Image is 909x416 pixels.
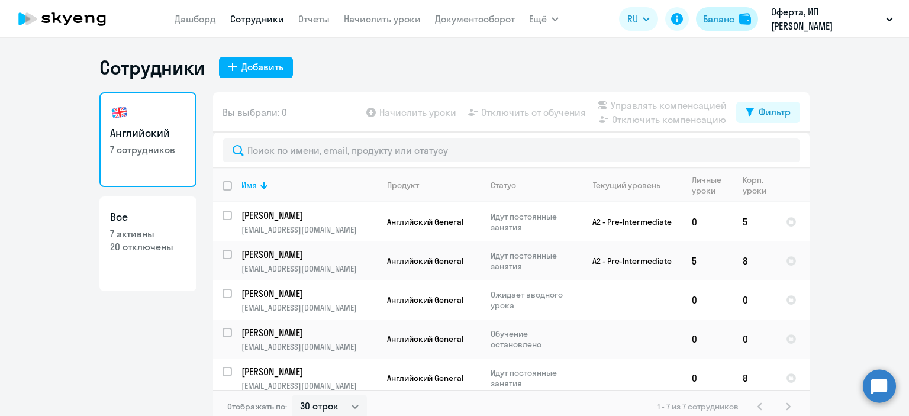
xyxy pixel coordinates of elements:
[387,180,419,191] div: Продукт
[657,401,739,412] span: 1 - 7 из 7 сотрудников
[529,12,547,26] span: Ещё
[110,125,186,141] h3: Английский
[110,143,186,156] p: 7 сотрудников
[241,209,375,222] p: [PERSON_NAME]
[223,105,287,120] span: Вы выбрали: 0
[387,373,463,383] span: Английский General
[241,224,377,235] p: [EMAIL_ADDRESS][DOMAIN_NAME]
[241,180,257,191] div: Имя
[175,13,216,25] a: Дашборд
[241,60,283,74] div: Добавить
[491,289,572,311] p: Ожидает вводного урока
[692,175,725,196] div: Личные уроки
[529,7,559,31] button: Ещё
[241,287,375,300] p: [PERSON_NAME]
[99,92,196,187] a: Английский7 сотрудников
[692,175,733,196] div: Личные уроки
[387,295,463,305] span: Английский General
[491,211,572,233] p: Идут постоянные занятия
[627,12,638,26] span: RU
[491,367,572,389] p: Идут постоянные занятия
[435,13,515,25] a: Документооборот
[703,12,734,26] div: Баланс
[491,250,572,272] p: Идут постоянные занятия
[619,7,658,31] button: RU
[682,202,733,241] td: 0
[682,241,733,280] td: 5
[344,13,421,25] a: Начислить уроки
[241,248,377,261] a: [PERSON_NAME]
[110,227,186,240] p: 7 активны
[110,240,186,253] p: 20 отключены
[491,328,572,350] p: Обучение остановлено
[241,248,375,261] p: [PERSON_NAME]
[733,320,776,359] td: 0
[733,202,776,241] td: 5
[241,287,377,300] a: [PERSON_NAME]
[387,256,463,266] span: Английский General
[491,180,516,191] div: Статус
[593,180,660,191] div: Текущий уровень
[241,341,377,352] p: [EMAIL_ADDRESS][DOMAIN_NAME]
[759,105,791,119] div: Фильтр
[227,401,287,412] span: Отображать по:
[219,57,293,78] button: Добавить
[733,241,776,280] td: 8
[110,209,186,225] h3: Все
[387,334,463,344] span: Английский General
[241,209,377,222] a: [PERSON_NAME]
[387,180,481,191] div: Продукт
[99,196,196,291] a: Все7 активны20 отключены
[230,13,284,25] a: Сотрудники
[223,138,800,162] input: Поиск по имени, email, продукту или статусу
[241,180,377,191] div: Имя
[572,202,682,241] td: A2 - Pre-Intermediate
[241,326,375,339] p: [PERSON_NAME]
[298,13,330,25] a: Отчеты
[241,380,377,391] p: [EMAIL_ADDRESS][DOMAIN_NAME]
[241,302,377,313] p: [EMAIL_ADDRESS][DOMAIN_NAME]
[110,103,129,122] img: english
[765,5,899,33] button: Оферта, ИП [PERSON_NAME]
[241,365,375,378] p: [PERSON_NAME]
[241,365,377,378] a: [PERSON_NAME]
[572,241,682,280] td: A2 - Pre-Intermediate
[771,5,881,33] p: Оферта, ИП [PERSON_NAME]
[241,326,377,339] a: [PERSON_NAME]
[682,320,733,359] td: 0
[582,180,682,191] div: Текущий уровень
[696,7,758,31] button: Балансbalance
[491,180,572,191] div: Статус
[733,280,776,320] td: 0
[743,175,776,196] div: Корп. уроки
[736,102,800,123] button: Фильтр
[387,217,463,227] span: Английский General
[241,263,377,274] p: [EMAIL_ADDRESS][DOMAIN_NAME]
[682,359,733,398] td: 0
[733,359,776,398] td: 8
[743,175,768,196] div: Корп. уроки
[682,280,733,320] td: 0
[739,13,751,25] img: balance
[99,56,205,79] h1: Сотрудники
